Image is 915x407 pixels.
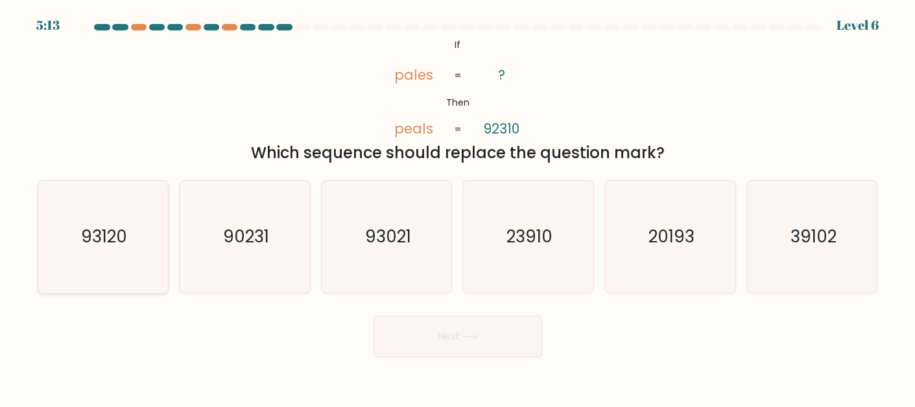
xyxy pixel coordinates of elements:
[497,65,505,84] tspan: ?
[454,69,460,82] tspan: =
[364,225,410,248] text: 93021
[455,38,460,51] tspan: If
[81,225,127,248] text: 93120
[394,65,433,84] tspan: pales
[223,225,269,248] text: 90231
[837,16,879,35] div: Level 6
[36,16,60,35] div: 5:13
[45,141,870,165] div: Which sequence should replace the question mark?
[394,119,433,138] tspan: peals
[648,225,695,248] text: 20193
[446,96,469,109] tspan: Then
[790,225,836,248] text: 39102
[483,119,519,138] tspan: 92310
[374,36,541,139] svg: @import url('[URL][DOMAIN_NAME]);
[454,122,460,135] tspan: =
[374,316,542,357] button: Next
[506,225,553,248] text: 23910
